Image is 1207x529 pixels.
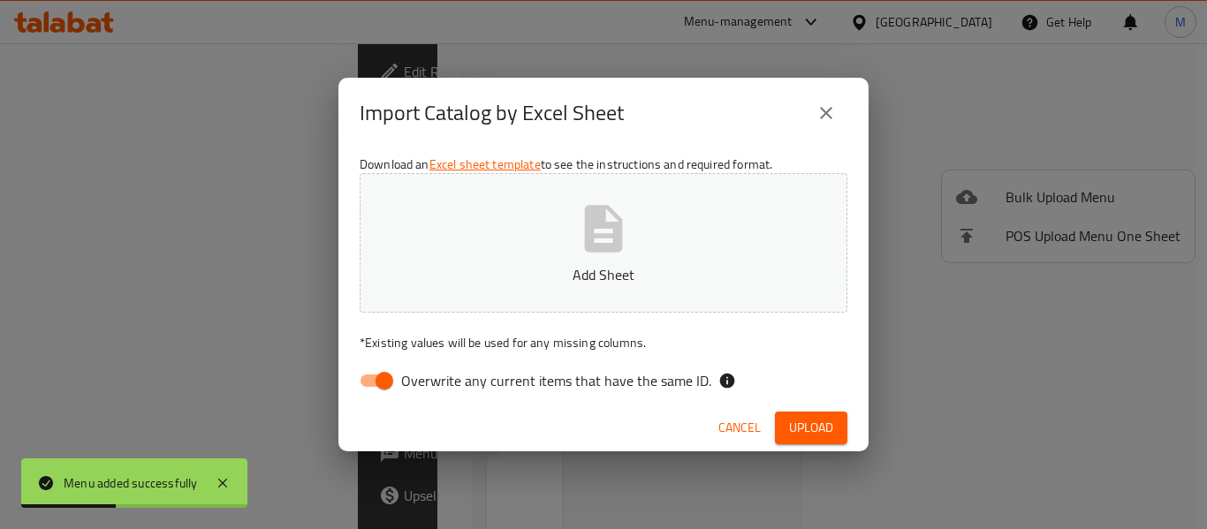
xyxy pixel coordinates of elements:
svg: If the overwrite option isn't selected, then the items that match an existing ID will be ignored ... [718,372,736,389]
a: Excel sheet template [429,153,541,176]
div: Download an to see the instructions and required format. [338,148,869,404]
p: Existing values will be used for any missing columns. [360,334,847,351]
button: Cancel [711,412,768,444]
h2: Import Catalog by Excel Sheet [360,99,624,127]
div: Menu added successfully [64,473,198,493]
span: Overwrite any current items that have the same ID. [401,370,711,391]
button: Add Sheet [360,173,847,313]
button: close [805,92,847,134]
button: Upload [775,412,847,444]
span: Upload [789,417,833,439]
p: Add Sheet [387,264,820,285]
span: Cancel [718,417,761,439]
